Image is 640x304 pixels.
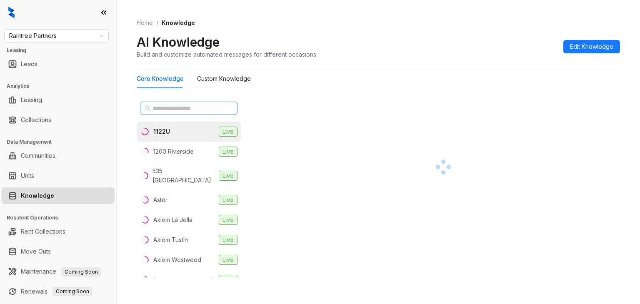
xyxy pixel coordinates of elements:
a: Home [135,18,155,27]
a: Knowledge [21,187,54,204]
a: RenewalsComing Soon [21,283,92,300]
li: Renewals [2,283,115,300]
div: 1122U [153,127,170,136]
h3: Data Management [7,138,116,146]
h3: Leasing [7,47,116,54]
span: Edit Knowledge [570,42,613,51]
span: Coming Soon [61,267,101,277]
li: Rent Collections [2,223,115,240]
a: Units [21,167,34,184]
span: Live [219,127,237,137]
div: Axiom La Jolla [153,215,192,224]
span: Live [219,195,237,205]
a: Leads [21,56,37,72]
span: Knowledge [162,19,195,26]
div: Aster [153,195,167,204]
li: Leads [2,56,115,72]
div: Axiom Tustin [153,235,188,244]
a: Move Outs [21,243,51,260]
li: Maintenance [2,263,115,280]
li: / [156,18,158,27]
div: Axiom Westwood [153,255,201,264]
li: Communities [2,147,115,164]
li: Move Outs [2,243,115,260]
div: Build and customize automated messages for different occasions. [137,50,317,59]
img: logo [8,7,15,18]
div: Core Knowledge [137,74,184,83]
h3: Analytics [7,82,116,90]
div: [GEOGRAPHIC_DATA] [153,275,212,284]
a: Leasing [21,92,42,108]
span: Live [219,235,237,245]
h3: Resident Operations [7,214,116,222]
a: Collections [21,112,51,128]
div: 535 [GEOGRAPHIC_DATA] [152,167,215,185]
li: Knowledge [2,187,115,204]
div: Custom Knowledge [197,74,251,83]
div: 1200 Riverside [153,147,194,156]
button: Edit Knowledge [563,40,620,53]
span: Raintree Partners [9,30,104,42]
li: Leasing [2,92,115,108]
span: Live [219,171,237,181]
span: Live [219,215,237,225]
span: Live [219,255,237,265]
li: Collections [2,112,115,128]
span: Coming Soon [52,287,92,296]
h2: AI Knowledge [137,34,220,50]
span: Live [219,275,237,285]
span: search [145,105,151,111]
span: Live [219,147,237,157]
a: Communities [21,147,55,164]
li: Units [2,167,115,184]
a: Rent Collections [21,223,65,240]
